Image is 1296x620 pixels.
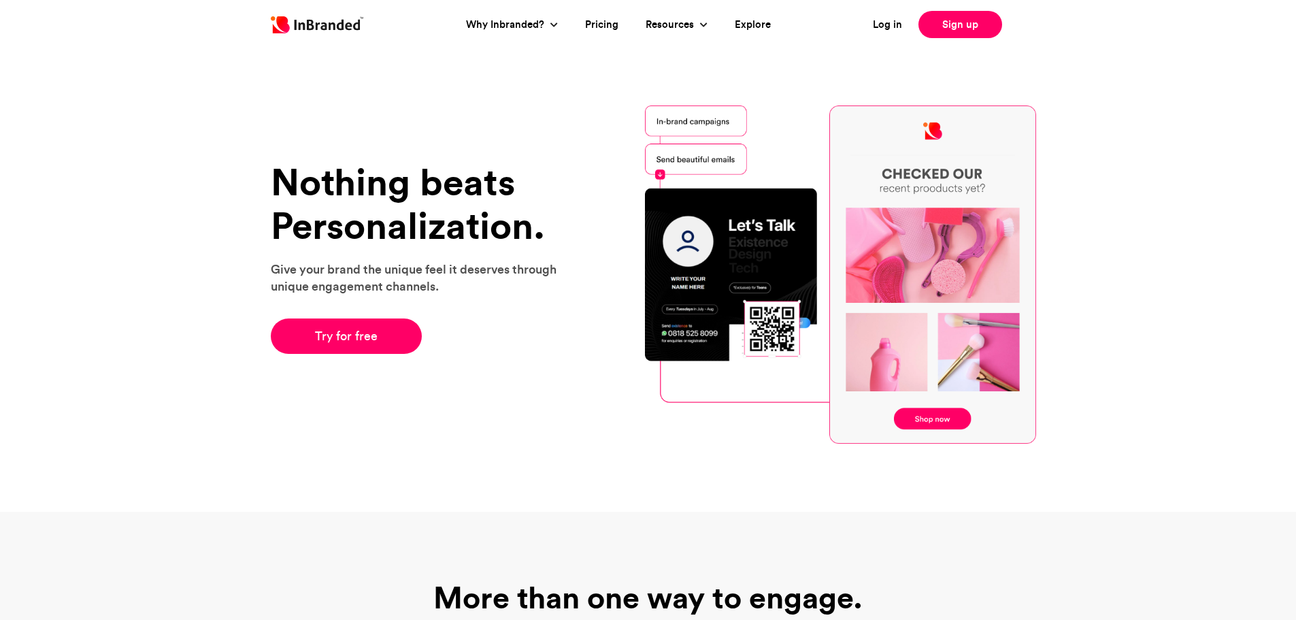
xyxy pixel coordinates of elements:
a: Resources [646,17,697,33]
img: Inbranded [271,16,363,33]
p: Give your brand the unique feel it deserves through unique engagement channels. [271,261,574,295]
h1: More than one way to engage. [410,580,886,615]
a: Why Inbranded? [466,17,548,33]
h1: Nothing beats Personalization. [271,161,574,247]
a: Pricing [585,17,618,33]
a: Explore [735,17,771,33]
a: Try for free [271,319,422,354]
a: Log in [873,17,902,33]
a: Sign up [918,11,1002,38]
